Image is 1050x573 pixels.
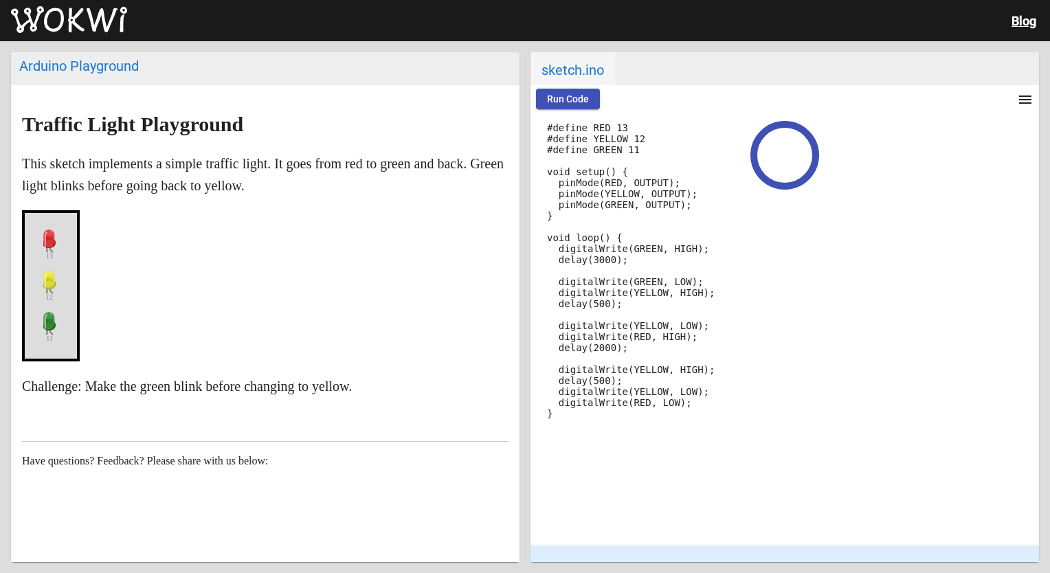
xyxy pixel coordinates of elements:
[547,122,715,419] code: #define RED 13 #define YELLOW 12 #define GREEN 11 void setup() { pinMode(RED, OUTPUT); pinMode(YE...
[11,6,127,34] img: Wokwi
[22,455,269,467] span: Have questions? Feedback? Please share with us below:
[22,113,509,135] h1: Traffic Light Playground
[22,375,509,397] p: Challenge: Make the green blink before changing to yellow.
[19,58,511,74] div: Arduino Playground
[1012,14,1036,28] a: Blog
[22,153,509,196] p: This sketch implements a simple traffic light. It goes from red to green and back. Green light bl...
[547,93,589,104] span: Run Code
[530,52,615,85] span: sketch.ino
[1017,91,1034,108] mat-icon: menu
[536,89,600,109] button: Run Code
